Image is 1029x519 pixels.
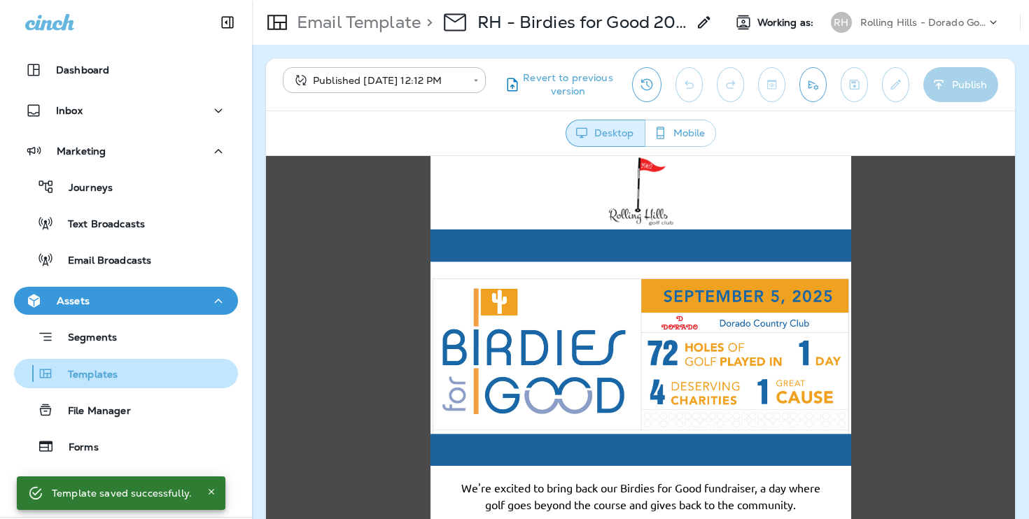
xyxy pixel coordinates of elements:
[203,483,220,500] button: Close
[497,67,621,102] button: Revert to previous version
[52,481,192,506] div: Template saved successfully.
[860,17,986,28] p: Rolling Hills - Dorado Golf Courses
[14,322,238,352] button: Segments
[54,369,118,382] p: Templates
[421,12,433,33] p: >
[632,67,661,102] button: View Changelog
[14,395,238,425] button: File Manager
[831,12,852,33] div: RH
[56,105,83,116] p: Inbox
[57,295,90,306] p: Assets
[291,12,421,33] p: Email Template
[57,145,106,157] p: Marketing
[164,73,585,310] img: Dorado--Birdies-for-Good-2025---blog.png
[14,359,238,388] button: Templates
[54,332,117,346] p: Segments
[54,405,131,418] p: File Manager
[14,172,238,201] button: Journeys
[55,441,99,455] p: Forms
[645,120,716,147] button: Mobile
[14,245,238,274] button: Email Broadcasts
[55,182,113,195] p: Journeys
[14,432,238,461] button: Forms
[799,67,827,102] button: Send test email
[14,97,238,125] button: Inbox
[195,325,554,355] span: We're excited to bring back our Birdies for Good fundraiser, a day where golf goes beyond the cou...
[477,12,687,33] p: RH - Birdies for Good 2025 (3)
[566,120,645,147] button: Desktop
[14,56,238,84] button: Dashboard
[14,208,238,238] button: Text Broadcasts
[208,8,247,36] button: Collapse Sidebar
[14,137,238,165] button: Marketing
[189,367,560,414] span: [DATE][DATE] at [GEOGRAPHIC_DATA] in [GEOGRAPHIC_DATA], PGA Professionals from the Southwest Sect...
[56,64,109,76] p: Dashboard
[14,287,238,315] button: Assets
[757,17,817,29] span: Working as:
[14,474,238,502] button: Data
[293,73,463,87] div: Published [DATE] 12:12 PM
[54,218,145,232] p: Text Broadcasts
[54,255,151,268] p: Email Broadcasts
[521,71,615,98] span: Revert to previous version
